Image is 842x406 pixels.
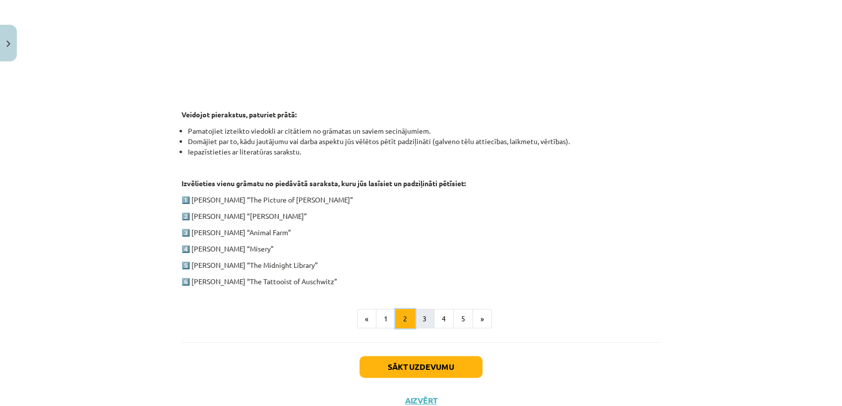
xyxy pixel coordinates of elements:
li: Domājiet par to, kādu jautājumu vai darba aspektu jūs vēlētos pētīt padziļināti (galveno tēlu att... [188,136,661,147]
button: Sākt uzdevumu [360,356,482,378]
p: 4️⃣ [PERSON_NAME] “Misery” [181,244,661,254]
p: 5️⃣ [PERSON_NAME] “The Midnight Library” [181,260,661,270]
nav: Page navigation example [181,309,661,329]
button: 4 [434,309,454,329]
button: Aizvērt [402,396,440,406]
li: Iepazīstieties ar literatūras sarakstu. [188,147,661,157]
strong: Izvēlieties vienu grāmatu no piedāvātā saraksta, kuru jūs lasīsiet un padziļināti pētīsiet: [181,179,466,188]
strong: Veidojot pierakstus, paturiet prātā: [181,110,297,119]
p: 2️⃣ [PERSON_NAME] “[PERSON_NAME]” [181,211,661,221]
button: 2 [395,309,415,329]
p: 1️⃣ [PERSON_NAME] “The Picture of [PERSON_NAME]” [181,195,661,205]
button: « [357,309,376,329]
button: 5 [453,309,473,329]
p: 6️⃣ [PERSON_NAME] “The Tattooist of Auschwitz” [181,276,661,287]
button: » [473,309,492,329]
button: 3 [415,309,434,329]
button: 1 [376,309,396,329]
img: icon-close-lesson-0947bae3869378f0d4975bcd49f059093ad1ed9edebbc8119c70593378902aed.svg [6,41,10,47]
li: Pamatojiet izteikto viedokli ar citātiem no grāmatas un saviem secinājumiem. [188,126,661,136]
p: 3️⃣ [PERSON_NAME] “Animal Farm” [181,227,661,238]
